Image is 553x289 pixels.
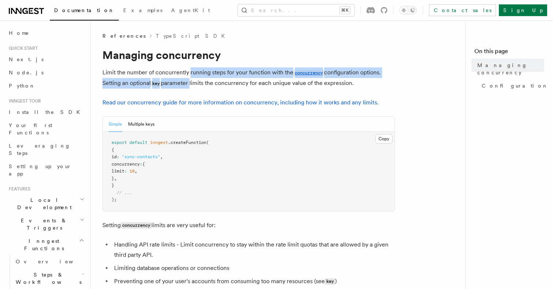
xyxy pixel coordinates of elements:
span: "sync-contacts" [122,154,160,159]
a: Examples [119,2,167,20]
span: } [112,183,114,188]
button: Search...⌘K [238,4,354,16]
p: Limit the number of concurrently running steps for your function with the configuration options. ... [102,67,395,89]
a: Configuration [479,79,544,92]
button: Simple [109,117,122,132]
a: Your first Functions [6,119,86,139]
code: key [325,278,335,285]
span: Examples [123,7,162,13]
li: Limiting database operations or connections [112,263,395,273]
code: key [151,81,161,87]
li: Handling API rate limits - Limit concurrency to stay within the rate limit quotas that are allowe... [112,240,395,260]
a: Managing concurrency [474,59,544,79]
a: Read our concurrency guide for more information on concurrency, including how it works and any li... [102,99,377,106]
button: Inngest Functions [6,234,86,255]
span: , [114,176,117,181]
a: Sign Up [499,4,547,16]
span: Next.js [9,56,44,62]
span: Overview [16,259,91,264]
span: Managing concurrency [477,62,544,76]
a: Leveraging Steps [6,139,86,160]
a: Home [6,26,86,40]
span: : [140,162,142,167]
a: Overview [13,255,86,268]
a: AgentKit [167,2,214,20]
button: Toggle dark mode [399,6,417,15]
p: Setting limits are very useful for: [102,220,395,231]
span: } [112,176,114,181]
span: ); [112,197,117,202]
span: { [142,162,145,167]
span: References [102,32,146,40]
a: Next.js [6,53,86,66]
a: TypeScript SDK [156,32,229,40]
button: Local Development [6,193,86,214]
a: Contact sales [429,4,496,16]
a: Install the SDK [6,105,86,119]
span: concurrency [112,162,140,167]
span: Events & Triggers [6,217,80,231]
a: Setting up your app [6,160,86,180]
code: concurrency [293,70,324,76]
span: { [112,147,114,152]
p: . [102,97,395,108]
span: Steps & Workflows [13,271,82,286]
span: , [160,154,163,159]
span: Local Development [6,196,80,211]
span: inngest [150,140,168,145]
span: Inngest tour [6,98,41,104]
span: default [129,140,147,145]
span: AgentKit [171,7,210,13]
a: Documentation [50,2,119,21]
span: .createFunction [168,140,206,145]
span: Leveraging Steps [9,143,71,156]
span: Node.js [9,70,44,75]
a: Python [6,79,86,92]
h4: On this page [474,47,544,59]
span: Configuration [482,82,548,89]
span: Your first Functions [9,122,52,136]
span: Setting up your app [9,163,72,177]
span: 10 [129,168,135,174]
button: Steps & Workflows [13,268,86,289]
code: concurrency [121,222,151,229]
button: Multiple keys [128,117,154,132]
button: Events & Triggers [6,214,86,234]
span: Home [9,29,29,37]
a: concurrency [293,69,324,76]
h1: Managing concurrency [102,48,395,62]
span: Python [9,83,35,89]
kbd: ⌘K [340,7,350,14]
li: Preventing one of your user's accounts from consuming too many resources (see ) [112,276,395,287]
span: limit [112,168,124,174]
span: : [117,154,119,159]
span: export [112,140,127,145]
span: : [124,168,127,174]
span: Inngest Functions [6,237,79,252]
span: Install the SDK [9,109,84,115]
span: Features [6,186,30,192]
span: ( [206,140,209,145]
span: Documentation [54,7,114,13]
span: id [112,154,117,159]
span: , [135,168,137,174]
a: Node.js [6,66,86,79]
span: // ... [117,190,132,195]
span: Quick start [6,45,38,51]
button: Copy [375,134,392,144]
